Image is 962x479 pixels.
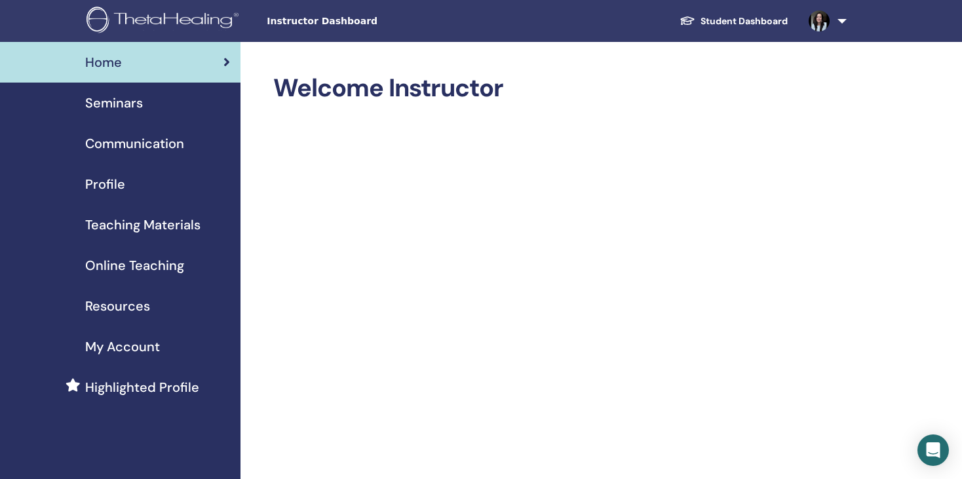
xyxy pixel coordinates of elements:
img: default.jpg [809,10,830,31]
div: Open Intercom Messenger [917,434,949,466]
span: Teaching Materials [85,215,201,235]
img: graduation-cap-white.svg [680,15,695,26]
img: logo.png [87,7,243,36]
h2: Welcome Instructor [273,73,844,104]
span: Resources [85,296,150,316]
span: My Account [85,337,160,356]
span: Online Teaching [85,256,184,275]
span: Profile [85,174,125,194]
span: Seminars [85,93,143,113]
span: Highlighted Profile [85,377,199,397]
span: Home [85,52,122,72]
span: Communication [85,134,184,153]
span: Instructor Dashboard [267,14,463,28]
a: Student Dashboard [669,9,798,33]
